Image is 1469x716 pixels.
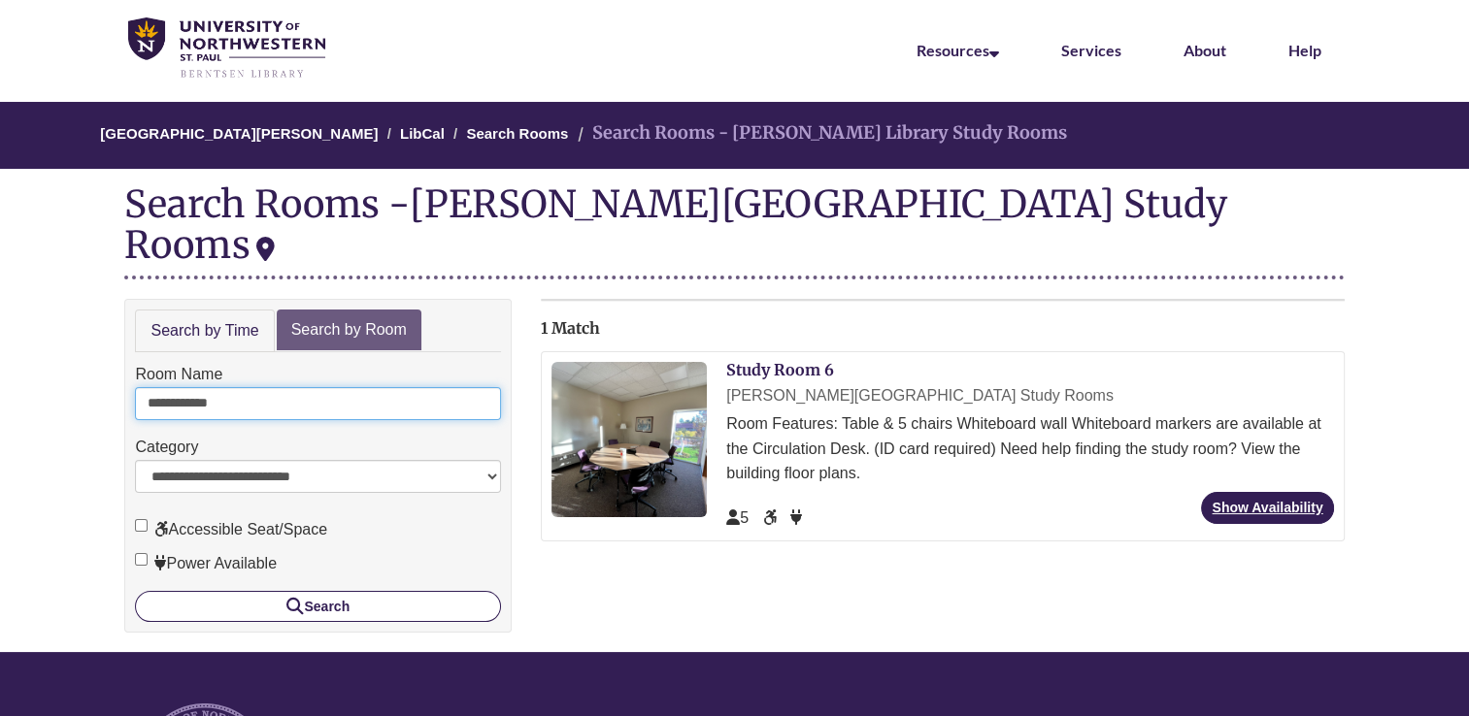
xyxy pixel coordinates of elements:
a: Show Availability [1201,492,1333,524]
a: Search by Time [135,309,274,353]
span: Accessible Seat/Space [763,509,781,526]
div: [PERSON_NAME][GEOGRAPHIC_DATA] Study Rooms [726,383,1333,408]
a: Services [1061,41,1121,59]
input: Accessible Seat/Space [135,519,148,532]
div: Room Features: Table & 5 chairs Whiteboard wall Whiteboard markers are available at the Circulati... [726,411,1333,486]
a: Help [1288,41,1321,59]
label: Category [135,435,198,460]
a: LibCal [400,125,445,142]
nav: Breadcrumb [124,102,1344,169]
h2: 1 Match [541,320,1344,338]
span: Power Available [790,509,802,526]
a: About [1184,41,1226,59]
div: [PERSON_NAME][GEOGRAPHIC_DATA] Study Rooms [124,180,1226,268]
div: Search Rooms - [124,183,1344,278]
a: Study Room 6 [726,360,834,379]
span: The capacity of this space [726,509,749,526]
a: [GEOGRAPHIC_DATA][PERSON_NAME] [100,125,378,142]
button: Search [135,591,501,622]
a: Resources [917,41,999,59]
img: UNWSP Library Logo [128,17,325,80]
a: Search Rooms [466,125,568,142]
a: Search by Room [277,309,421,351]
label: Accessible Seat/Space [135,517,327,542]
input: Power Available [135,553,148,566]
img: Study Room 6 [551,362,707,517]
label: Power Available [135,551,277,576]
li: Search Rooms - [PERSON_NAME] Library Study Rooms [573,119,1067,147]
label: Room Name [135,362,222,387]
